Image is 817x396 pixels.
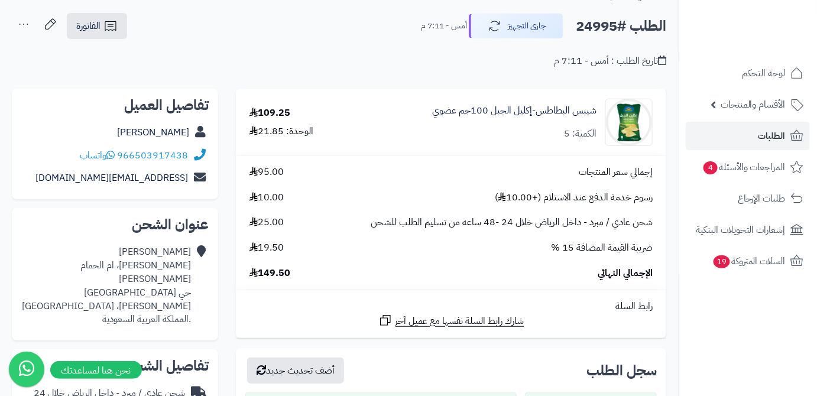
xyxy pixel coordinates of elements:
[554,54,666,68] div: تاريخ الطلب : أمس - 7:11 م
[21,218,209,232] h2: عنوان الشحن
[686,122,810,150] a: الطلبات
[586,363,657,378] h3: سجل الطلب
[247,358,344,384] button: أضف تحديث جديد
[564,127,596,141] div: الكمية: 5
[702,159,786,176] span: المراجعات والأسئلة
[21,98,209,112] h2: تفاصيل العميل
[421,20,467,32] small: أمس - 7:11 م
[117,148,188,163] a: 966503917438
[249,191,284,205] span: 10.00
[395,314,524,328] span: شارك رابط السلة نفسها مع عميل آخر
[249,165,284,179] span: 95.00
[742,65,786,82] span: لوحة التحكم
[686,184,810,213] a: طلبات الإرجاع
[249,241,284,255] span: 19.50
[378,313,524,328] a: شارك رابط السلة نفسها مع عميل آخر
[469,14,563,38] button: جاري التجهيز
[371,216,653,229] span: شحن عادي / مبرد - داخل الرياض خلال 24 -48 ساعه من تسليم الطلب للشحن
[249,106,290,120] div: 109.25
[576,14,666,38] h2: الطلب #24995
[703,161,718,174] span: 4
[686,153,810,181] a: المراجعات والأسئلة4
[714,255,730,268] span: 19
[579,165,653,179] span: إجمالي سعر المنتجات
[249,267,290,280] span: 149.50
[80,148,115,163] a: واتساب
[35,171,188,185] a: [EMAIL_ADDRESS][DOMAIN_NAME]
[249,125,313,138] div: الوحدة: 21.85
[686,247,810,275] a: السلات المتروكة19
[696,222,786,238] span: إشعارات التحويلات البنكية
[21,359,209,373] h2: تفاصيل الشحن
[737,33,806,58] img: logo-2.png
[241,300,662,313] div: رابط السلة
[598,267,653,280] span: الإجمالي النهائي
[67,13,127,39] a: الفاتورة
[686,59,810,87] a: لوحة التحكم
[495,191,653,205] span: رسوم خدمة الدفع عند الاستلام (+10.00 )
[551,241,653,255] span: ضريبة القيمة المضافة 15 %
[117,125,189,139] a: [PERSON_NAME]
[432,104,596,118] a: شيبس البطاطس-إكليل الجبل 100جم عضوي
[721,96,786,113] span: الأقسام والمنتجات
[606,99,652,146] img: 709993306143_540x-90x90.jpg
[738,190,786,207] span: طلبات الإرجاع
[712,253,786,270] span: السلات المتروكة
[686,216,810,244] a: إشعارات التحويلات البنكية
[76,19,100,33] span: الفاتورة
[758,128,786,144] span: الطلبات
[21,245,191,326] div: [PERSON_NAME] [PERSON_NAME]، ام الحمام [PERSON_NAME] حي [GEOGRAPHIC_DATA][PERSON_NAME]، [GEOGRAPH...
[249,216,284,229] span: 25.00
